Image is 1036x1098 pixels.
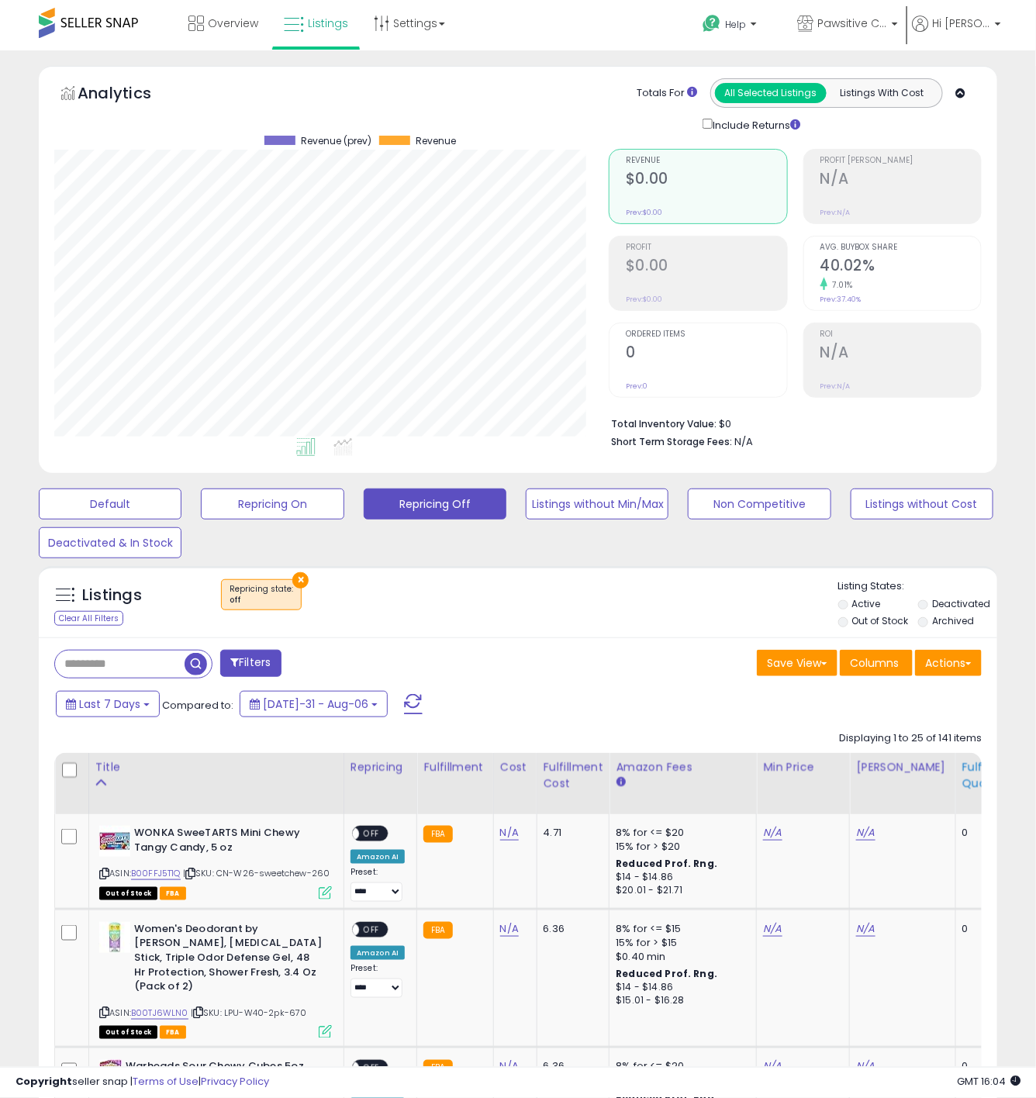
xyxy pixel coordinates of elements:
label: Archived [932,614,974,627]
small: Prev: $0.00 [626,208,662,217]
div: Amazon AI [351,946,405,960]
span: Avg. Buybox Share [820,243,981,252]
h2: 0 [626,344,786,364]
div: 8% for <= $20 [616,1060,744,1074]
div: Fulfillable Quantity [962,759,1016,792]
small: Amazon Fees. [616,775,625,789]
div: 0 [962,922,1010,936]
button: Actions [915,650,982,676]
span: Compared to: [162,698,233,713]
b: Reduced Prof. Rng. [616,857,717,870]
div: $14 - $14.86 [616,981,744,994]
p: Listing States: [838,579,997,594]
div: Preset: [351,963,405,998]
a: N/A [856,921,875,937]
button: Columns [840,650,913,676]
span: Help [725,18,746,31]
img: 61A4YRj1rZL._SL40_.jpg [99,1060,122,1091]
span: Revenue [416,136,456,147]
button: Repricing Off [364,489,506,520]
div: 0 [962,1060,1010,1074]
button: All Selected Listings [715,83,827,103]
a: B00TJ6WLN0 [131,1006,188,1020]
a: N/A [500,921,519,937]
div: 15% for > $15 [616,936,744,950]
span: OFF [359,827,384,841]
button: Listings without Min/Max [526,489,668,520]
span: Listings [308,16,348,31]
b: Warheads Sour Chewy Cubes 5oz Bag [126,1060,314,1093]
div: Fulfillment Cost [544,759,603,792]
div: ASIN: [99,826,332,898]
span: Revenue (prev) [301,136,371,147]
div: 6.36 [544,922,598,936]
label: Out of Stock [852,614,909,627]
a: N/A [500,1059,519,1075]
button: Default [39,489,181,520]
a: N/A [500,825,519,841]
div: Min Price [763,759,843,775]
span: Ordered Items [626,330,786,339]
div: off [230,595,293,606]
div: $0.40 min [616,950,744,964]
b: Women's Deodorant by [PERSON_NAME], [MEDICAL_DATA] Stick, Triple Odor Defense Gel, 48 Hr Protecti... [134,922,323,998]
span: OFF [359,1062,384,1075]
span: Revenue [626,157,786,165]
span: Last 7 Days [79,696,140,712]
div: Title [95,759,337,775]
div: Amazon Fees [616,759,750,775]
div: 8% for <= $15 [616,922,744,936]
h5: Analytics [78,82,181,108]
div: Totals For [637,86,697,101]
h2: $0.00 [626,170,786,191]
a: N/A [763,825,782,841]
div: Clear All Filters [54,611,123,626]
a: Terms of Use [133,1075,199,1089]
b: Reduced Prof. Rng. [616,967,717,980]
small: Prev: $0.00 [626,295,662,304]
div: 4.71 [544,826,598,840]
img: 4199ZQeEi7L._SL40_.jpg [99,922,130,953]
h2: N/A [820,344,981,364]
h2: $0.00 [626,257,786,278]
div: 6.36 [544,1060,598,1074]
a: Hi [PERSON_NAME] [912,16,1001,50]
span: | SKU: LPU-W40-2pk-670 [191,1006,307,1019]
a: N/A [856,825,875,841]
li: $0 [611,413,970,432]
small: Prev: 0 [626,382,647,391]
a: N/A [856,1059,875,1075]
span: FBA [160,1026,186,1039]
b: WONKA SweeTARTS Mini Chewy Tangy Candy, 5 oz [134,826,323,858]
small: FBA [423,826,452,843]
small: Prev: N/A [820,382,851,391]
a: B00FFJ5T1Q [131,867,181,880]
span: All listings that are currently out of stock and unavailable for purchase on Amazon [99,887,157,900]
div: $15.01 - $16.28 [616,994,744,1007]
div: 0 [962,826,1010,840]
span: Overview [208,16,258,31]
span: Profit [PERSON_NAME] [820,157,981,165]
span: OFF [359,923,384,936]
button: Non Competitive [688,489,831,520]
small: Prev: 37.40% [820,295,862,304]
img: 51zNjpyEvZS._SL40_.jpg [99,826,130,857]
b: Total Inventory Value: [611,417,717,430]
span: | SKU: CN-W26-sweetchew-260 [183,867,330,879]
button: Deactivated & In Stock [39,527,181,558]
label: Deactivated [932,597,990,610]
div: Include Returns [691,116,819,133]
span: [DATE]-31 - Aug-06 [263,696,368,712]
button: Listings With Cost [826,83,938,103]
span: Repricing state : [230,583,293,606]
button: × [292,572,309,589]
small: FBA [423,1060,452,1077]
div: ASIN: [99,922,332,1037]
span: All listings that are currently out of stock and unavailable for purchase on Amazon [99,1026,157,1039]
span: ROI [820,330,981,339]
label: Active [852,597,881,610]
span: Columns [850,655,899,671]
small: 7.01% [827,279,854,291]
div: Amazon AI [351,850,405,864]
div: [PERSON_NAME] [856,759,948,775]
